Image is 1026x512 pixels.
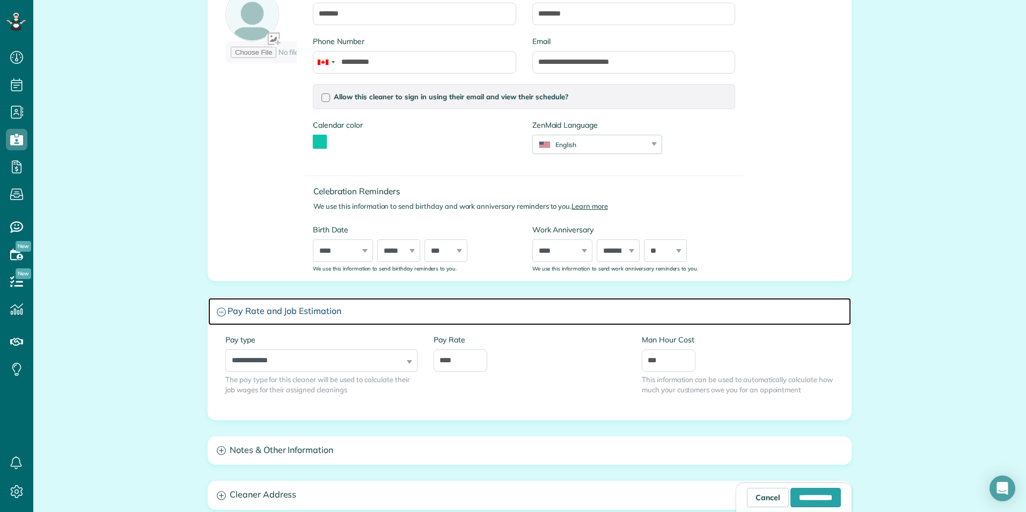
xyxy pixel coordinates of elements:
span: New [16,268,31,279]
sub: We use this information to send work anniversary reminders to you. [532,265,698,272]
p: We use this information to send birthday and work anniversary reminders to you. [313,201,743,211]
label: Phone Number [313,36,516,47]
label: ZenMaid Language [532,120,662,130]
a: Cancel [747,488,789,507]
a: Learn more [571,202,608,210]
span: The pay type for this cleaner will be used to calculate their job wages for their assigned cleanings [225,375,417,395]
div: Open Intercom Messenger [990,476,1015,501]
sub: We use this information to send birthday reminders to you. [313,265,457,272]
div: English [533,140,648,149]
div: Canada: +1 [313,52,338,73]
label: Email [532,36,735,47]
button: toggle color picker dialog [313,135,327,149]
span: This information can be used to automatically calculate how much your customers owe you for an ap... [642,375,834,395]
span: New [16,241,31,252]
h4: Celebration Reminders [313,187,743,196]
label: Calendar color [313,120,362,130]
a: Pay Rate and Job Estimation [208,298,851,325]
label: Birth Date [313,224,516,235]
label: Pay type [225,334,417,345]
span: Allow this cleaner to sign in using their email and view their schedule? [334,92,568,101]
label: Pay Rate [434,334,626,345]
label: Man Hour Cost [642,334,834,345]
a: Cleaner Address [208,481,851,509]
label: Work Anniversary [532,224,735,235]
a: Notes & Other Information [208,437,851,464]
